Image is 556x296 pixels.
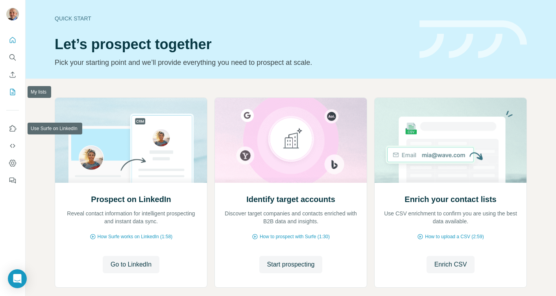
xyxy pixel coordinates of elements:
[6,68,19,82] button: Enrich CSV
[55,15,410,22] div: Quick start
[419,20,527,59] img: banner
[427,256,475,273] button: Enrich CSV
[6,139,19,153] button: Use Surfe API
[6,156,19,170] button: Dashboard
[55,98,207,183] img: Prospect on LinkedIn
[6,50,19,64] button: Search
[223,210,359,225] p: Discover target companies and contacts enriched with B2B data and insights.
[6,33,19,47] button: Quick start
[267,260,315,269] span: Start prospecting
[91,194,171,205] h2: Prospect on LinkedIn
[246,194,335,205] h2: Identify target accounts
[374,98,527,183] img: Enrich your contact lists
[55,37,410,52] h1: Let’s prospect together
[55,57,410,68] p: Pick your starting point and we’ll provide everything you need to prospect at scale.
[6,8,19,20] img: Avatar
[6,85,19,99] button: My lists
[259,256,323,273] button: Start prospecting
[214,98,367,183] img: Identify target accounts
[382,210,519,225] p: Use CSV enrichment to confirm you are using the best data available.
[434,260,467,269] span: Enrich CSV
[260,233,330,240] span: How to prospect with Surfe (1:30)
[111,260,151,269] span: Go to LinkedIn
[103,256,159,273] button: Go to LinkedIn
[63,210,199,225] p: Reveal contact information for intelligent prospecting and instant data sync.
[6,173,19,188] button: Feedback
[8,269,27,288] div: Open Intercom Messenger
[98,233,173,240] span: How Surfe works on LinkedIn (1:58)
[6,121,19,136] button: Use Surfe on LinkedIn
[425,233,484,240] span: How to upload a CSV (2:59)
[405,194,496,205] h2: Enrich your contact lists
